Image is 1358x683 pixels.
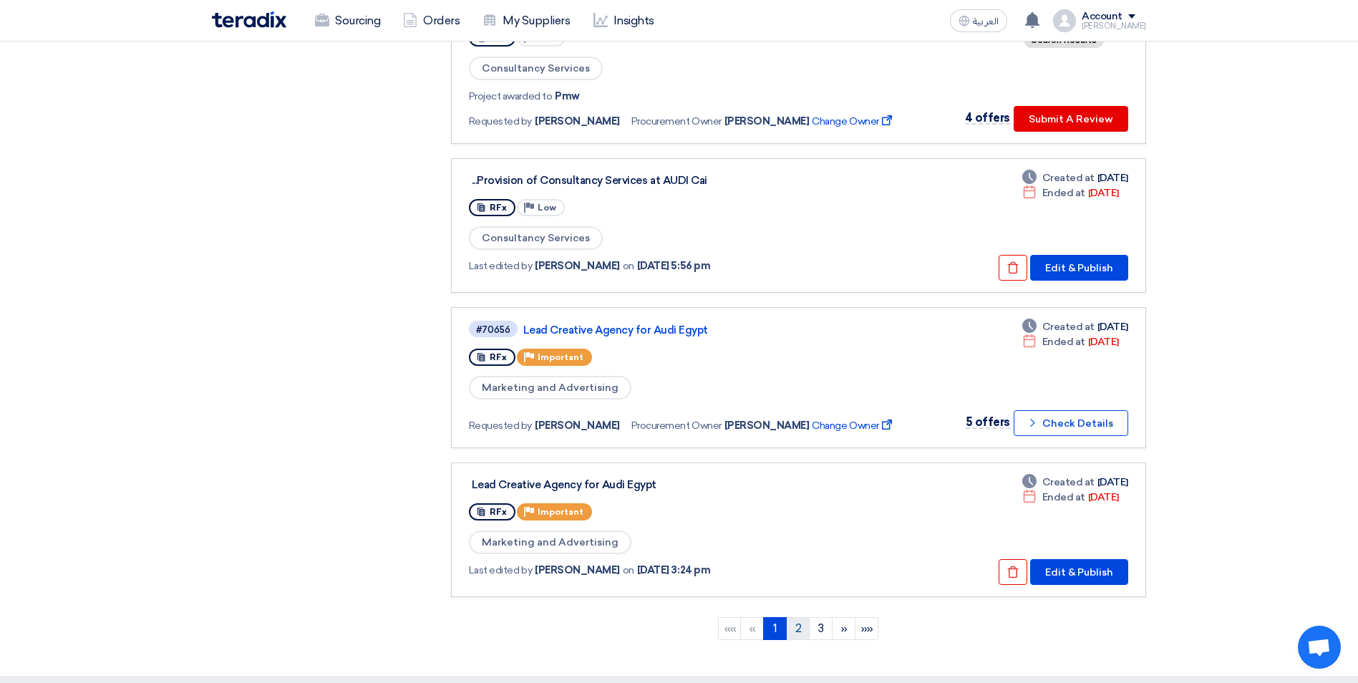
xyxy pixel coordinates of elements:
div: [DATE] [1022,334,1119,349]
a: 1 [763,617,787,640]
a: Last [855,617,878,640]
span: [DATE] 5:56 pm [637,258,710,273]
a: Sourcing [304,5,392,37]
span: Consultancy Services [469,226,603,250]
span: [PERSON_NAME] [724,418,810,433]
span: Change Owner [812,114,894,129]
span: » [841,621,848,635]
span: Low [538,203,556,213]
span: Project awarded to [469,89,552,104]
img: profile_test.png [1053,9,1076,32]
span: Requested by [469,114,532,129]
a: Next [832,617,855,640]
span: العربية [973,16,999,26]
span: [PERSON_NAME] [535,418,620,433]
span: Important [538,507,583,517]
span: RFx [490,507,507,517]
span: on [623,258,634,273]
ngb-pagination: Default pagination [451,611,1146,647]
span: [PERSON_NAME] [535,258,620,273]
img: Teradix logo [212,11,286,28]
span: Last edited by [469,258,532,273]
button: Edit & Publish [1030,255,1128,281]
div: Open chat [1298,626,1341,669]
a: My Suppliers [471,5,581,37]
span: Procurement Owner [631,114,722,129]
span: Marketing and Advertising [469,531,631,554]
div: Provision of Consultancy Services at AUDI Cairo Center [472,174,830,187]
a: Lead Creative Agency for Audi Egypt [523,324,881,336]
span: Last edited by [469,563,532,578]
span: on [623,563,634,578]
span: RFx [490,203,507,213]
button: العربية [950,9,1007,32]
span: [PERSON_NAME] [724,114,810,129]
div: Lead Creative Agency for Audi Egypt [472,478,830,491]
div: [PERSON_NAME] [1082,22,1146,30]
span: »» [861,621,873,635]
span: 4 offers [965,111,1010,125]
span: [DATE] 3:24 pm [637,563,710,578]
span: [PERSON_NAME] [535,114,620,129]
span: Ended at [1042,185,1085,200]
a: Insights [582,5,666,37]
span: Created at [1042,319,1095,334]
span: RFx [490,352,507,362]
span: Procurement Owner [631,418,722,433]
span: Ended at [1042,334,1085,349]
a: 3 [809,617,833,640]
a: Pmw [555,90,580,102]
div: [DATE] [1022,170,1128,185]
div: #70656 [476,325,510,334]
div: Account [1082,11,1122,23]
span: 5 offers [966,415,1010,429]
button: Check Details [1014,410,1128,436]
span: Created at [1042,170,1095,185]
div: [DATE] [1022,490,1119,505]
a: 2 [786,617,810,640]
span: Created at [1042,475,1095,490]
button: Edit & Publish [1030,559,1128,585]
a: Orders [392,5,471,37]
span: Consultancy Services [469,57,603,80]
div: [DATE] [1022,319,1128,334]
span: Ended at [1042,490,1085,505]
span: Important [538,352,583,362]
div: [DATE] [1022,475,1128,490]
span: Requested by [469,418,532,433]
button: Submit A Review [1014,106,1128,132]
span: Marketing and Advertising [469,376,631,399]
span: Change Owner [812,418,894,433]
span: [PERSON_NAME] [535,563,620,578]
div: [DATE] [1022,185,1119,200]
